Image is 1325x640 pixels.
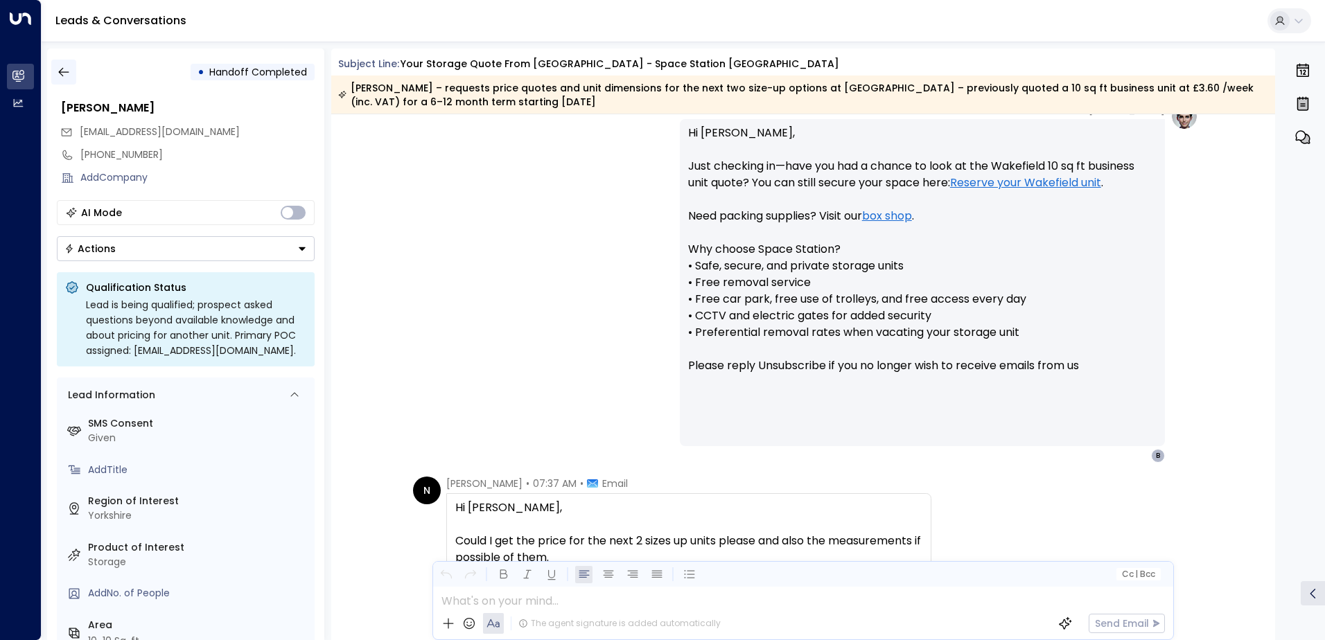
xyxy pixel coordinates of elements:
div: [PERSON_NAME] – requests price quotes and unit dimensions for the next two size-up options at [GE... [338,81,1267,109]
div: Button group with a nested menu [57,236,315,261]
p: Hi [PERSON_NAME], Just checking in—have you had a chance to look at the Wakefield 10 sq ft busine... [688,125,1157,391]
div: B [1151,449,1165,463]
div: Your storage quote from [GEOGRAPHIC_DATA] - Space Station [GEOGRAPHIC_DATA] [401,57,839,71]
div: AddTitle [88,463,309,477]
label: SMS Consent [88,416,309,431]
div: [PHONE_NUMBER] [80,148,315,162]
button: Undo [437,566,455,583]
span: 07:37 AM [533,477,577,490]
a: Leads & Conversations [55,12,186,28]
div: Actions [64,242,116,255]
div: Yorkshire [88,508,309,523]
div: Storage [88,555,309,569]
span: [EMAIL_ADDRESS][DOMAIN_NAME] [80,125,240,139]
span: Cc Bcc [1121,569,1155,579]
div: N [413,477,441,504]
span: • [580,477,583,490]
button: Cc|Bcc [1116,568,1160,581]
div: The agent signature is added automatically [518,617,721,630]
span: Subject Line: [338,57,399,71]
div: Lead is being qualified; prospect asked questions beyond available knowledge and about pricing fo... [86,297,306,358]
div: Lead Information [63,388,155,402]
div: AddCompany [80,170,315,185]
span: buttersm8@gmail.com [80,125,240,139]
a: Reserve your Wakefield unit [950,175,1101,191]
div: Could I get the price for the next 2 sizes up units please and also the measurements if possible ... [455,533,922,566]
span: [PERSON_NAME] [446,477,523,490]
a: box shop [862,208,912,224]
span: • [526,477,529,490]
p: Qualification Status [86,281,306,294]
span: | [1135,569,1138,579]
span: Handoff Completed [209,65,307,79]
div: [PERSON_NAME] [61,100,315,116]
label: Product of Interest [88,540,309,555]
div: Given [88,431,309,445]
div: AI Mode [81,206,122,220]
label: Region of Interest [88,494,309,508]
img: profile-logo.png [1170,103,1198,130]
button: Actions [57,236,315,261]
span: Email [602,477,628,490]
div: • [198,60,204,85]
div: AddNo. of People [88,586,309,601]
button: Redo [462,566,479,583]
label: Area [88,618,309,632]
